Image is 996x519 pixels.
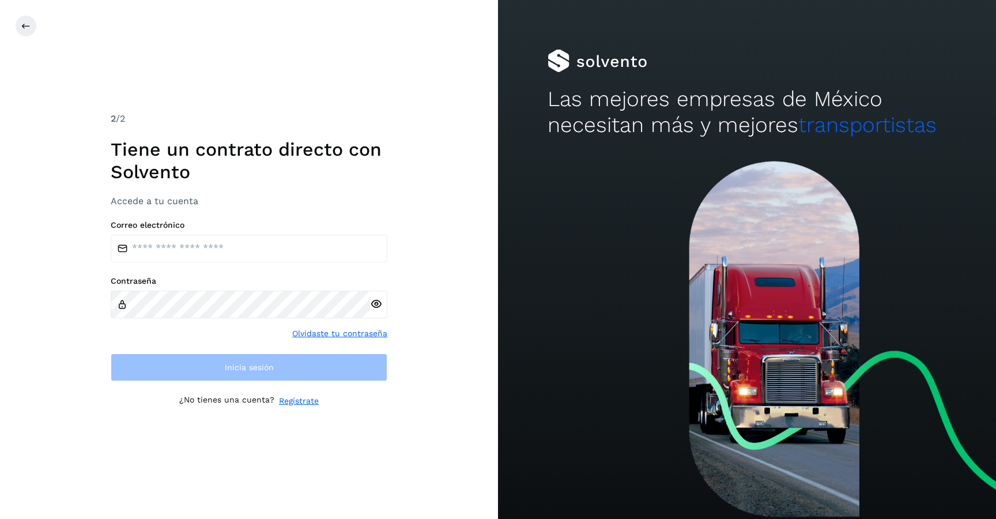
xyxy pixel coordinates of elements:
[111,353,387,381] button: Inicia sesión
[111,112,387,126] div: /2
[279,395,319,407] a: Regístrate
[111,113,116,124] span: 2
[111,195,387,206] h3: Accede a tu cuenta
[111,138,387,183] h1: Tiene un contrato directo con Solvento
[225,363,274,371] span: Inicia sesión
[798,112,937,137] span: transportistas
[179,395,274,407] p: ¿No tienes una cuenta?
[548,86,946,138] h2: Las mejores empresas de México necesitan más y mejores
[111,276,387,286] label: Contraseña
[292,328,387,340] a: Olvidaste tu contraseña
[111,220,387,230] label: Correo electrónico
